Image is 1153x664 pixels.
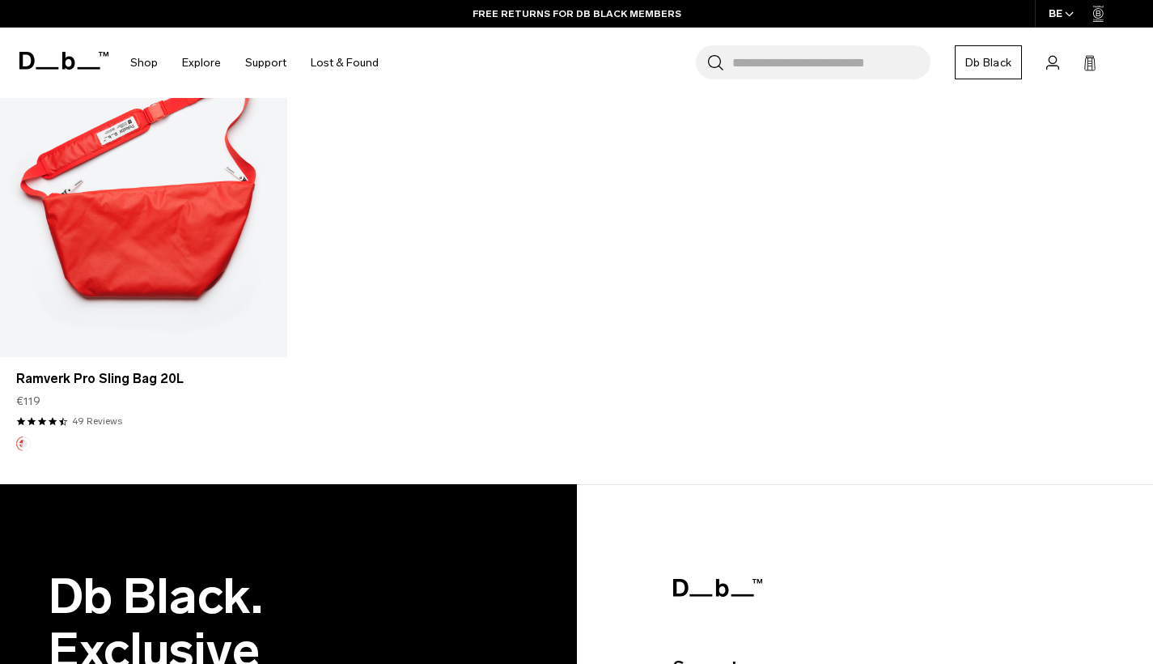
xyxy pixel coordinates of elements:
[16,393,40,410] span: €119
[955,45,1022,79] a: Db Black
[182,34,221,92] a: Explore
[72,414,122,428] a: 49 reviews
[311,34,379,92] a: Lost & Found
[473,6,681,21] a: FREE RETURNS FOR DB BLACK MEMBERS
[245,34,286,92] a: Support
[16,369,271,389] a: Ramverk Pro Sling Bag 20L
[16,436,31,451] button: Polestar Edt.
[118,28,391,98] nav: Main Navigation
[130,34,158,92] a: Shop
